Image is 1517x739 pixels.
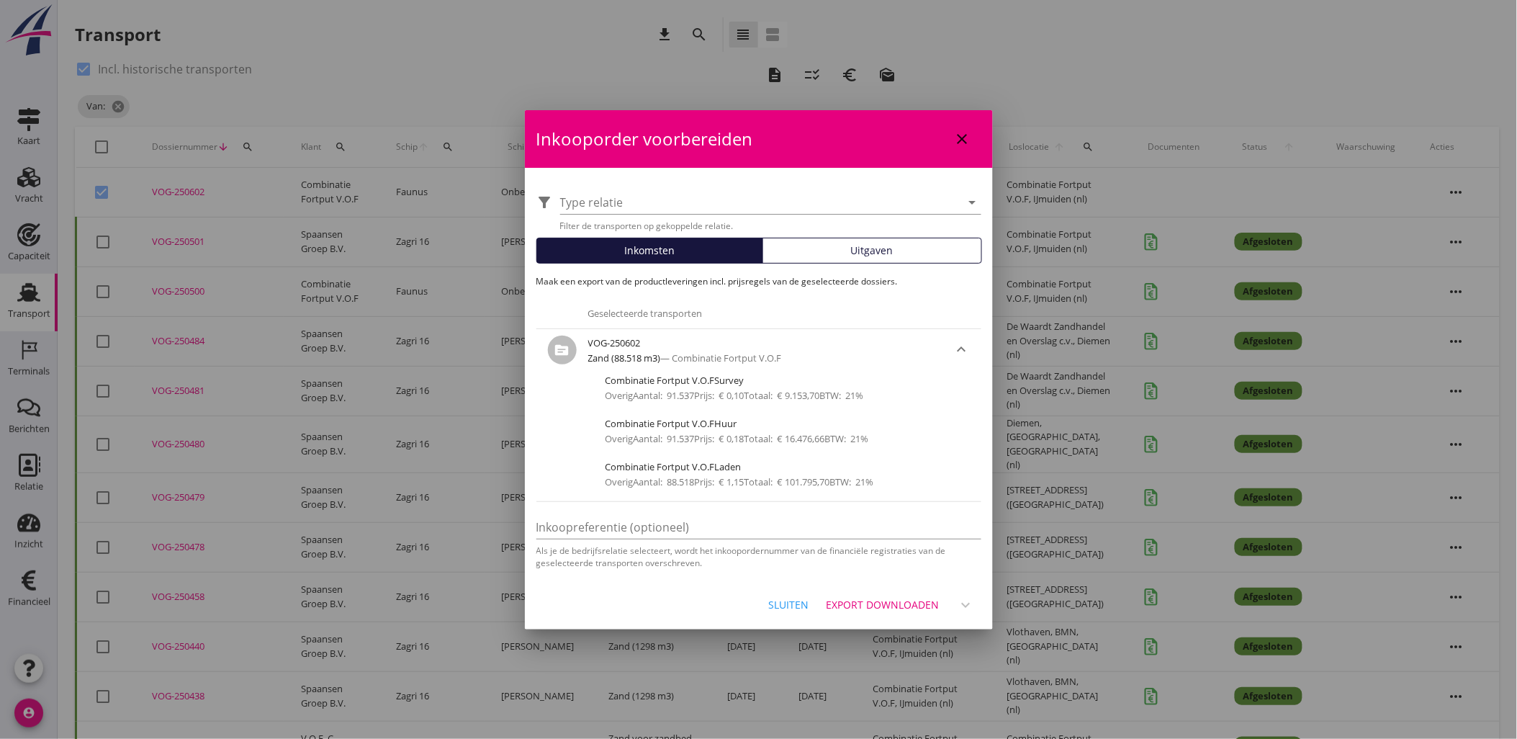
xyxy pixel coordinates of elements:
span: BTW: 21% [825,432,869,445]
i: source [548,336,577,364]
span: Aantal: 91.537 [634,389,695,402]
span: Combinatie Fortput V.O.F [606,417,715,430]
span: Totaal: € 101.795,70 [744,475,830,488]
span: Laden [715,460,742,473]
div: Als je de bedrijfsrelatie selecteert, wordt het inkoopordernummer van de financiële registraties ... [536,545,981,569]
button: Uitgaven [762,238,982,264]
span: Totaal: € 9.153,70 [744,389,820,402]
span: Combinatie Fortput V.O.F [606,460,715,473]
p: Maak een export van de productleveringen incl. prijsregels van de geselecteerde dossiers. [536,275,981,288]
span: Aantal: 88.518 [634,475,695,488]
div: Filter de transporten op gekoppelde relatie. [560,220,981,232]
span: Combinatie Fortput V.O.F [606,374,715,387]
span: BTW: 21% [830,475,874,488]
span: Overig [606,475,634,488]
div: — Combinatie Fortput V.O.F [588,351,929,366]
button: Inkomsten [536,238,764,264]
span: Prijs: € 1,15 [695,475,744,488]
span: Overig [606,389,634,402]
span: Prijs: € 0,18 [695,432,744,445]
button: Sluiten [757,592,821,618]
button: Export downloaden [821,592,946,618]
span: Inkomsten [624,243,675,258]
i: arrow_drop_down [964,194,981,211]
span: Zand (88.518 m3) [588,351,661,364]
span: Uitgaven [851,243,893,258]
i: keyboard_arrow_down [953,341,970,358]
div: Export downloaden [827,597,940,612]
i: close [954,130,971,148]
div: Sluiten [769,597,809,612]
div: VOG-250602 [588,334,929,351]
input: Inkoopreferentie (optioneel) [536,516,981,539]
span: BTW: 21% [820,389,864,402]
span: Huur [715,417,737,430]
div: Inkooporder voorbereiden [525,110,993,168]
span: Aantal: 91.537 [634,432,695,445]
i: filter_alt [536,194,554,211]
span: Overig [606,432,634,445]
div: Geselecteerde transporten [577,300,981,328]
span: Prijs: € 0,10 [695,389,744,402]
span: Totaal: € 16.476,66 [744,432,825,445]
span: Survey [715,374,744,387]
